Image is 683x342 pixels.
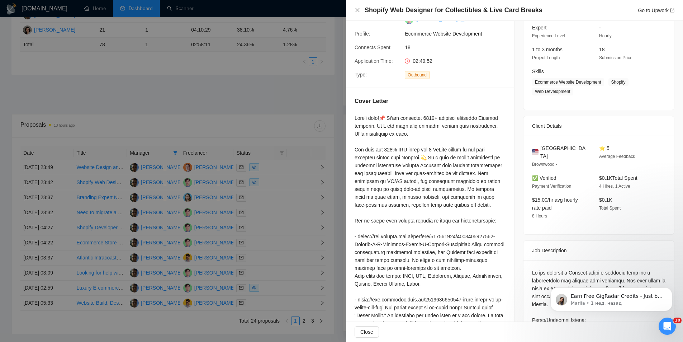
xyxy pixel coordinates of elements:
span: Skills [532,69,544,74]
h4: Shopify Web Designer for Collectibles & Live Card Breaks [365,6,542,15]
span: Outbound [405,71,430,79]
span: Application Time: [355,58,393,64]
img: 🇺🇸 [532,148,539,156]
span: 18 [599,47,605,52]
span: Shopify [608,78,629,86]
span: Payment Verification [532,184,571,189]
span: - [599,25,601,31]
span: 4 Hires, 1 Active [599,184,630,189]
span: $0.1K [599,197,612,203]
span: Ecommerce Website Development [405,30,512,38]
span: Ecommerce Website Development [532,78,604,86]
span: 02:49:52 [413,58,432,64]
span: $0.1K Total Spent [599,175,637,181]
span: Profile: [355,31,370,37]
span: Type: [355,72,367,78]
span: Project Length [532,55,560,60]
button: Close [355,7,360,13]
span: 10 [673,318,682,323]
a: Go to Upworkexport [638,8,674,13]
div: Job Description [532,241,665,260]
span: Connects Spent: [355,44,392,50]
span: ⭐ 5 [599,145,610,151]
span: Experience Level [532,33,565,38]
span: 8 Hours [532,214,547,219]
span: 18 [405,43,512,51]
span: Brownwood - [532,162,557,167]
span: export [670,8,674,13]
span: clock-circle [405,58,410,64]
span: Expert [532,25,546,31]
div: Client Details [532,116,665,136]
span: Submission Price [599,55,632,60]
span: close [355,7,360,13]
iframe: Intercom notifications сообщение [540,272,683,323]
span: Total Spent [599,206,621,211]
span: ✅ Verified [532,175,556,181]
span: Web Development [532,88,573,95]
span: [GEOGRAPHIC_DATA] [540,144,588,160]
h5: Cover Letter [355,97,388,106]
span: $15.00/hr avg hourly rate paid [532,197,578,211]
span: Close [360,328,373,336]
span: Hourly [599,33,612,38]
span: 1 to 3 months [532,47,563,52]
span: Average Feedback [599,154,635,159]
button: Close [355,326,379,338]
iframe: Intercom live chat [659,318,676,335]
